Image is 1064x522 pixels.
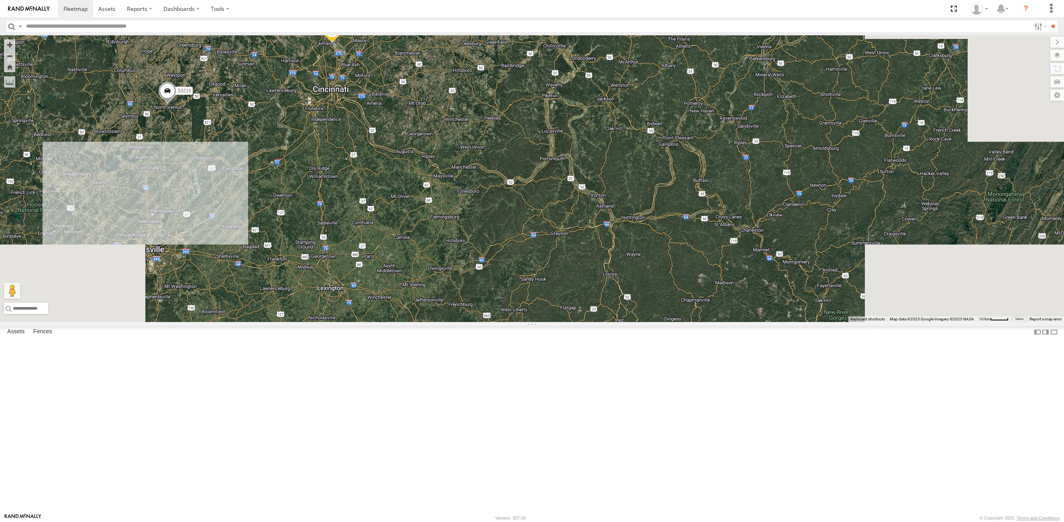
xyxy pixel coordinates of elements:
a: Report a map error [1029,317,1062,321]
a: Visit our Website [4,514,41,522]
span: 53216 [178,88,191,94]
div: Version: 307.00 [495,516,526,520]
label: Hide Summary Table [1050,326,1058,338]
img: rand-logo.svg [8,6,50,12]
a: Terms (opens in new tab) [1015,318,1023,321]
label: Assets [3,326,29,338]
i: ? [1019,2,1032,15]
button: Zoom Home [4,61,15,72]
button: Zoom in [4,39,15,50]
button: Keyboard shortcuts [850,316,885,322]
button: Zoom out [4,50,15,61]
label: Fences [29,326,56,338]
div: © Copyright 2025 - [980,516,1060,520]
label: Map Settings [1050,90,1064,101]
div: Miky Transport [968,3,991,15]
label: Dock Summary Table to the Left [1033,326,1042,338]
label: Search Filter Options [1031,20,1048,32]
label: Measure [4,76,15,88]
label: Search Query [17,20,23,32]
span: Map data ©2025 Google Imagery ©2025 NASA [890,317,974,321]
span: 10 km [979,317,990,321]
button: Map Scale: 10 km per 42 pixels [976,316,1011,322]
a: Terms and Conditions [1017,516,1060,520]
button: Drag Pegman onto the map to open Street View [4,283,20,299]
label: Dock Summary Table to the Right [1042,326,1050,338]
